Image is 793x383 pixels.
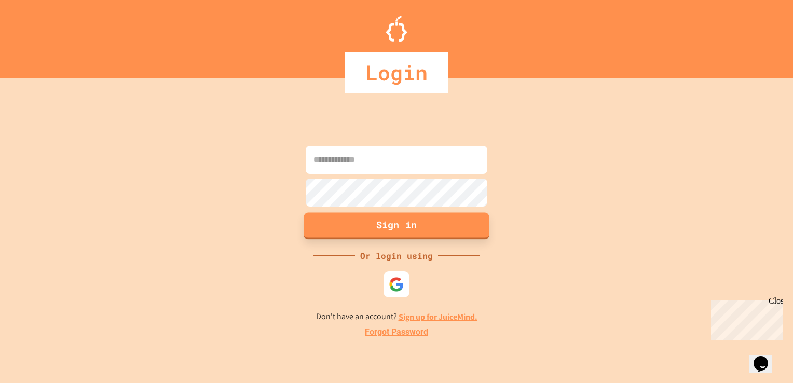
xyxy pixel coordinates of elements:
img: google-icon.svg [389,277,404,292]
iframe: chat widget [749,341,783,373]
div: Login [345,52,448,93]
p: Don't have an account? [316,310,477,323]
a: Forgot Password [365,326,428,338]
div: Chat with us now!Close [4,4,72,66]
img: Logo.svg [386,16,407,42]
iframe: chat widget [707,296,783,340]
a: Sign up for JuiceMind. [399,311,477,322]
div: Or login using [355,250,438,262]
button: Sign in [304,212,489,239]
